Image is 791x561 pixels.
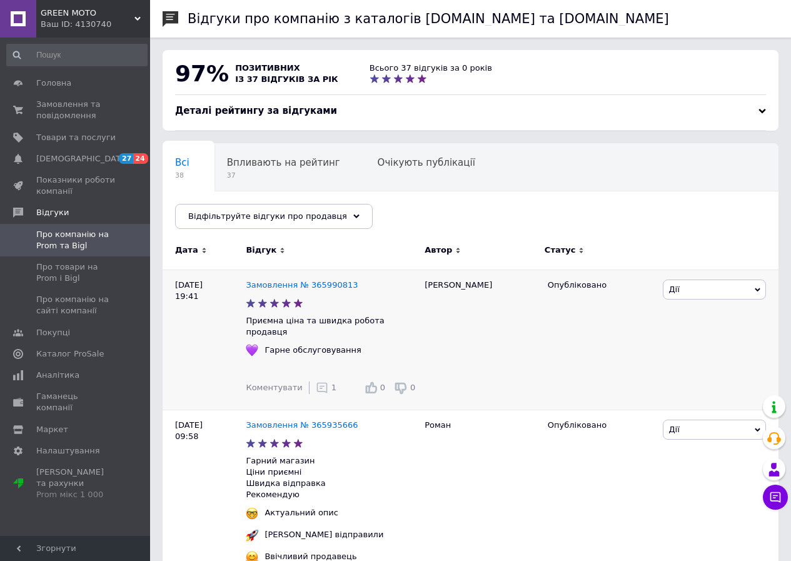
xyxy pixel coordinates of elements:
[316,382,336,394] div: 1
[36,391,116,413] span: Гаманець компанії
[41,19,150,30] div: Ваш ID: 4130740
[36,467,116,501] span: [PERSON_NAME] та рахунки
[380,383,385,392] span: 0
[6,44,148,66] input: Пошук
[36,489,116,500] div: Prom мікс 1 000
[36,424,68,435] span: Маркет
[246,315,418,338] p: Приємна ціна та швидка робота продавця
[175,205,302,216] span: Опубліковані без комен...
[175,61,229,86] span: 97%
[246,529,258,542] img: :rocket:
[36,294,116,316] span: Про компанію на сайті компанії
[378,157,475,168] span: Очікують публікації
[36,348,104,360] span: Каталог ProSale
[227,171,340,180] span: 37
[36,445,100,457] span: Налаштування
[36,174,116,197] span: Показники роботи компанії
[246,280,358,290] a: Замовлення № 365990813
[668,285,679,294] span: Дії
[410,383,415,392] span: 0
[175,245,198,256] span: Дата
[36,207,69,218] span: Відгуки
[425,245,452,256] span: Автор
[246,383,302,392] span: Коментувати
[36,327,70,338] span: Покупці
[246,420,358,430] a: Замовлення № 365935666
[246,344,258,356] img: :purple_heart:
[261,507,341,518] div: Актуальний опис
[36,78,71,89] span: Головна
[36,132,116,143] span: Товари та послуги
[163,270,246,410] div: [DATE] 19:41
[36,229,116,251] span: Про компанію на Prom та Bigl
[188,11,669,26] h1: Відгуки про компанію з каталогів [DOMAIN_NAME] та [DOMAIN_NAME]
[235,74,338,84] span: із 37 відгуків за рік
[548,280,654,291] div: Опубліковано
[370,63,492,74] div: Всього 37 відгуків за 0 років
[41,8,134,19] span: GREEN MOTO
[246,507,258,520] img: :nerd_face:
[246,245,276,256] span: Відгук
[119,153,133,164] span: 27
[175,104,766,118] div: Деталі рейтингу за відгуками
[175,171,189,180] span: 38
[36,153,129,164] span: [DEMOGRAPHIC_DATA]
[668,425,679,434] span: Дії
[133,153,148,164] span: 24
[763,485,788,510] button: Чат з покупцем
[163,191,327,239] div: Опубліковані без коментаря
[235,63,300,73] span: позитивних
[261,345,364,356] div: Гарне обслуговування
[246,382,302,393] div: Коментувати
[331,383,336,392] span: 1
[175,105,337,116] span: Деталі рейтингу за відгуками
[175,157,189,168] span: Всі
[36,370,79,381] span: Аналітика
[188,211,347,221] span: Відфільтруйте відгуки про продавця
[36,261,116,284] span: Про товари на Prom і Bigl
[548,420,654,431] div: Опубліковано
[545,245,576,256] span: Статус
[36,99,116,121] span: Замовлення та повідомлення
[246,455,418,501] p: Гарний магазин Ціни приємні Швидка відправка Рекомендую
[227,157,340,168] span: Впливають на рейтинг
[261,529,386,540] div: [PERSON_NAME] відправили
[418,270,542,410] div: [PERSON_NAME]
